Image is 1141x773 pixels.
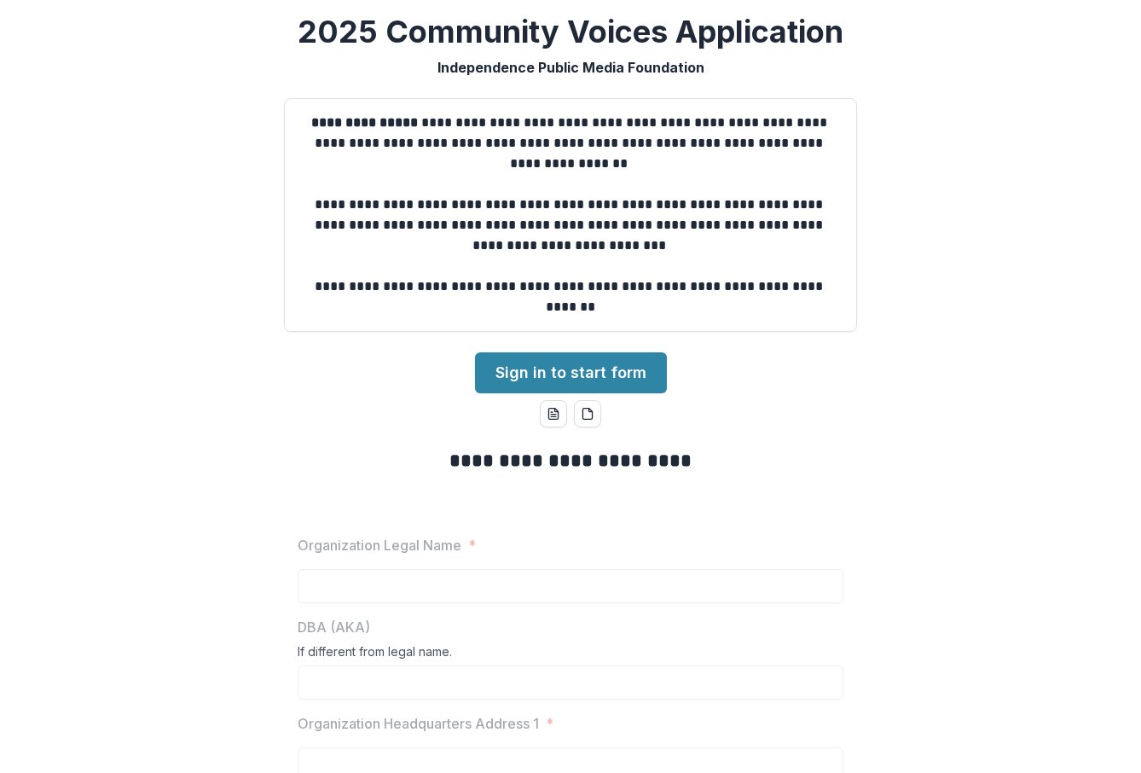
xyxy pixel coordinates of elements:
[437,57,704,78] p: Independence Public Media Foundation
[540,400,567,427] button: word-download
[475,352,667,393] a: Sign in to start form
[298,617,370,637] p: DBA (AKA)
[574,400,601,427] button: pdf-download
[298,535,461,555] p: Organization Legal Name
[298,713,539,734] p: Organization Headquarters Address 1
[298,644,843,665] div: If different from legal name.
[298,14,843,50] h2: 2025 Community Voices Application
